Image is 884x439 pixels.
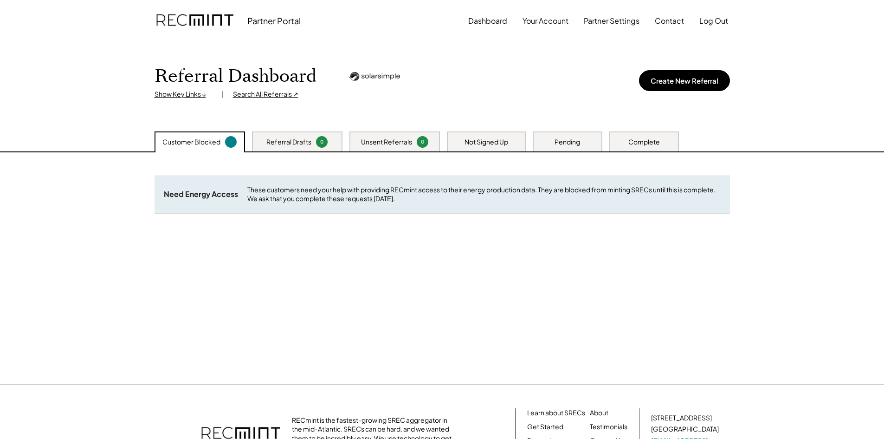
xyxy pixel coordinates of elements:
[628,138,660,147] div: Complete
[247,185,721,203] div: These customers need your help with providing RECmint access to their energy production data. The...
[162,138,220,147] div: Customer Blocked
[639,70,730,91] button: Create New Referral
[651,413,712,423] div: [STREET_ADDRESS]
[699,12,728,30] button: Log Out
[247,15,301,26] div: Partner Portal
[155,66,316,87] h1: Referral Dashboard
[233,90,298,99] div: Search All Referrals ↗
[590,422,627,432] a: Testimonials
[155,90,213,99] div: Show Key Links ↓
[527,408,585,418] a: Learn about SRECs
[156,5,233,37] img: recmint-logotype%403x.png
[418,138,427,145] div: 0
[527,422,563,432] a: Get Started
[523,12,568,30] button: Your Account
[317,138,326,145] div: 0
[555,138,580,147] div: Pending
[651,425,719,434] div: [GEOGRAPHIC_DATA]
[349,72,400,81] img: Logo_Horizontal-Black.png
[222,90,224,99] div: |
[465,138,508,147] div: Not Signed Up
[164,190,238,199] div: Need Energy Access
[468,12,507,30] button: Dashboard
[266,138,311,147] div: Referral Drafts
[655,12,684,30] button: Contact
[361,138,412,147] div: Unsent Referrals
[584,12,639,30] button: Partner Settings
[590,408,608,418] a: About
